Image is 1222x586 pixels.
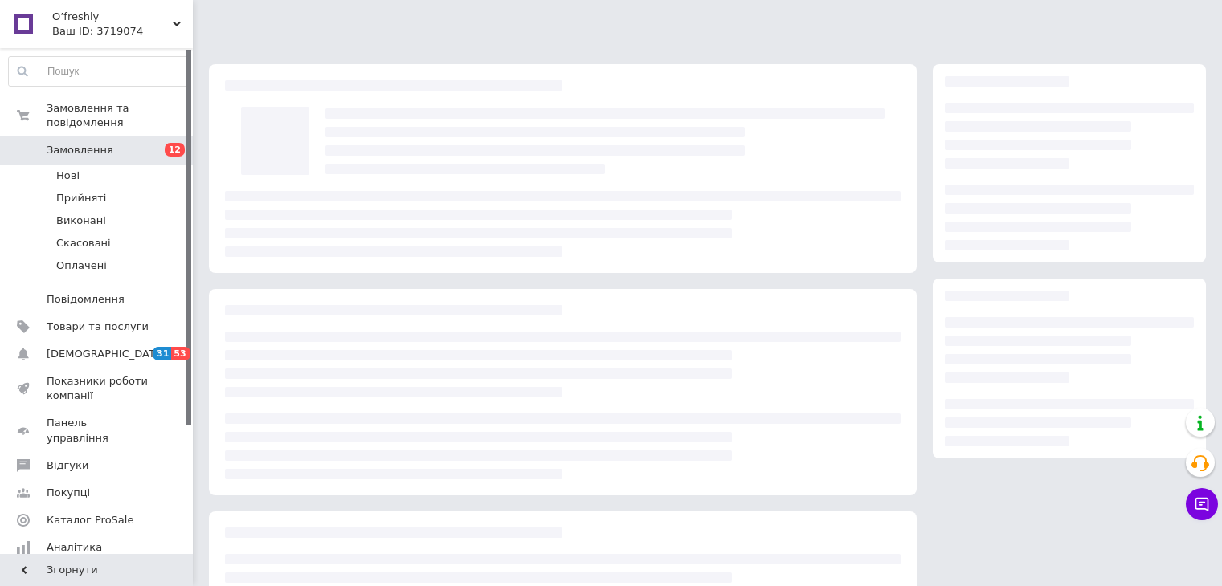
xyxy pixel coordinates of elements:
span: [DEMOGRAPHIC_DATA] [47,347,166,361]
button: Чат з покупцем [1186,488,1218,520]
span: Покупці [47,486,90,500]
span: Оплачені [56,258,107,273]
span: Замовлення та повідомлення [47,101,193,130]
span: Товари та послуги [47,319,149,334]
span: Панель управління [47,416,149,445]
span: Замовлення [47,143,113,157]
span: Прийняті [56,191,106,206]
span: 31 [153,347,171,360]
span: Скасовані [56,236,111,250]
span: 53 [171,347,190,360]
span: Повідомлення [47,292,125,307]
span: Каталог ProSale [47,513,133,527]
span: Нові [56,169,80,183]
input: Пошук [9,57,189,86]
span: Аналітика [47,540,102,555]
span: Відгуки [47,458,88,473]
span: Показники роботи компанії [47,374,149,403]
div: Ваш ID: 3719074 [52,24,193,39]
span: 12 [165,143,185,157]
span: O’freshly [52,10,173,24]
span: Виконані [56,214,106,228]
